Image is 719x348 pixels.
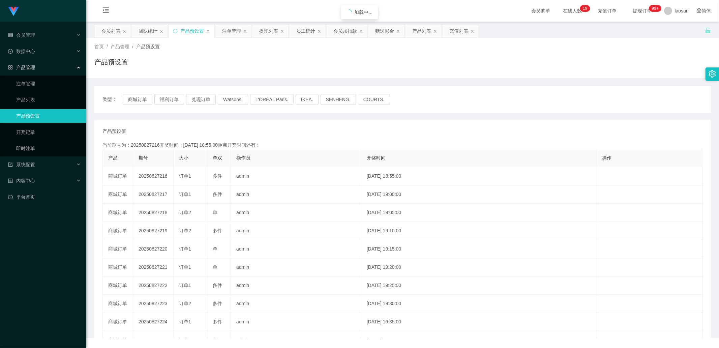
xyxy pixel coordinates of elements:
[179,173,191,179] span: 订单1
[470,29,474,33] i: 图标: close
[213,319,222,324] span: 多件
[102,128,126,135] span: 产品预设值
[133,204,174,222] td: 20250827218
[8,32,35,38] span: 会员管理
[213,246,217,252] span: 单
[213,264,217,270] span: 单
[361,313,597,331] td: [DATE] 19:35:00
[179,301,191,306] span: 订单2
[317,29,321,33] i: 图标: close
[296,25,315,37] div: 员工统计
[361,240,597,258] td: [DATE] 19:15:00
[103,258,133,277] td: 商城订单
[361,222,597,240] td: [DATE] 19:10:00
[333,25,357,37] div: 会员加扣款
[259,25,278,37] div: 提现列表
[139,25,157,37] div: 团队统计
[107,44,108,49] span: /
[583,5,585,12] p: 1
[103,222,133,240] td: 商城订单
[123,94,152,105] button: 商城订单
[433,29,437,33] i: 图标: close
[231,277,361,295] td: admin
[133,295,174,313] td: 20250827223
[133,222,174,240] td: 20250827219
[231,313,361,331] td: admin
[213,228,222,233] span: 多件
[595,8,620,13] span: 充值订单
[92,323,714,330] div: 2021
[103,167,133,185] td: 商城订单
[133,240,174,258] td: 20250827220
[585,5,588,12] p: 9
[103,240,133,258] td: 商城订单
[213,301,222,306] span: 多件
[16,125,81,139] a: 开奖记录
[159,29,163,33] i: 图标: close
[102,142,703,149] div: 当前期号为：20250827216开奖时间：[DATE] 18:55:00距离开奖时间还有：
[8,162,35,167] span: 系统配置
[8,33,13,37] i: 图标: table
[103,295,133,313] td: 商城订单
[8,65,13,70] i: 图标: appstore-o
[8,178,35,183] span: 内容中心
[186,94,216,105] button: 兑现订单
[296,94,319,105] button: IKEA.
[361,295,597,313] td: [DATE] 19:30:00
[361,167,597,185] td: [DATE] 18:55:00
[154,94,184,105] button: 福利订单
[103,277,133,295] td: 商城订单
[133,313,174,331] td: 20250827224
[173,29,178,33] i: 图标: sync
[231,240,361,258] td: admin
[649,5,661,12] sup: 980
[347,9,352,15] i: icon: loading
[602,155,611,161] span: 操作
[133,185,174,204] td: 20250827217
[361,258,597,277] td: [DATE] 19:20:00
[8,7,19,16] img: logo.9652507e.png
[179,337,191,343] span: 订单2
[102,94,123,105] span: 类型：
[358,94,390,105] button: COURTS.
[709,70,716,78] i: 图标: setting
[179,210,191,215] span: 订单2
[133,277,174,295] td: 20250827222
[8,65,35,70] span: 产品管理
[231,258,361,277] td: admin
[361,204,597,222] td: [DATE] 19:05:00
[231,295,361,313] td: admin
[361,277,597,295] td: [DATE] 19:25:00
[218,94,248,105] button: Watsons.
[8,49,35,54] span: 数据中心
[8,190,81,204] a: 图标: dashboard平台首页
[139,155,148,161] span: 期号
[412,25,431,37] div: 产品列表
[250,94,294,105] button: L'ORÉAL Paris.
[367,155,386,161] span: 开奖时间
[136,44,160,49] span: 产品预设置
[206,29,210,33] i: 图标: close
[179,228,191,233] span: 订单2
[101,25,120,37] div: 会员列表
[122,29,126,33] i: 图标: close
[359,29,363,33] i: 图标: close
[231,222,361,240] td: admin
[361,185,597,204] td: [DATE] 19:00:00
[213,173,222,179] span: 多件
[213,210,217,215] span: 单
[222,25,241,37] div: 注单管理
[179,264,191,270] span: 订单1
[94,57,128,67] h1: 产品预设置
[103,313,133,331] td: 商城订单
[133,167,174,185] td: 20250827216
[133,258,174,277] td: 20250827221
[705,27,711,33] i: 图标: unlock
[280,29,284,33] i: 图标: close
[179,192,191,197] span: 订单1
[179,319,191,324] span: 订单1
[231,185,361,204] td: admin
[16,77,81,90] a: 注单管理
[108,155,118,161] span: 产品
[236,155,250,161] span: 操作员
